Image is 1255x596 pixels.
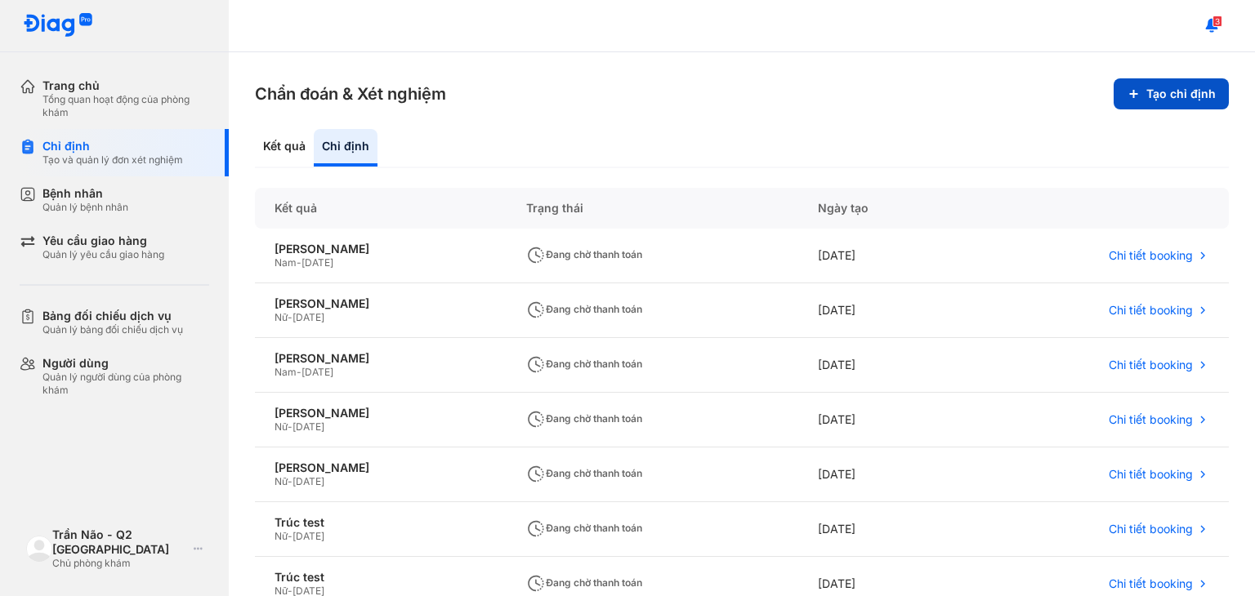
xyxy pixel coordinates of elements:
[297,366,301,378] span: -
[275,420,288,433] span: Nữ
[314,129,377,167] div: Chỉ định
[1109,522,1193,536] span: Chi tiết booking
[275,530,288,542] span: Nữ
[1109,248,1193,263] span: Chi tiết booking
[42,248,164,261] div: Quản lý yêu cầu giao hàng
[275,460,487,475] div: [PERSON_NAME]
[293,475,324,487] span: [DATE]
[1114,78,1229,109] button: Tạo chỉ định
[42,309,183,323] div: Bảng đối chiếu dịch vụ
[26,536,52,562] img: logo
[1213,16,1222,27] span: 3
[297,256,301,269] span: -
[52,527,187,557] div: Trần Não - Q2 [GEOGRAPHIC_DATA]
[42,78,209,93] div: Trang chủ
[798,338,967,393] div: [DATE]
[255,188,507,229] div: Kết quả
[1109,358,1193,372] span: Chi tiết booking
[288,311,293,323] span: -
[23,13,93,38] img: logo
[526,248,642,260] span: Đang chờ thanh toán
[798,188,967,229] div: Ngày tạo
[526,358,642,370] span: Đang chờ thanh toán
[42,186,128,201] div: Bệnh nhân
[526,303,642,315] span: Đang chờ thanh toán
[288,420,293,433] span: -
[288,530,293,542] span: -
[42,153,183,167] div: Tạo và quản lý đơn xét nghiệm
[798,283,967,338] div: [DATE]
[275,311,288,323] span: Nữ
[526,412,642,425] span: Đang chờ thanh toán
[42,323,183,336] div: Quản lý bảng đối chiếu dịch vụ
[275,242,487,256] div: [PERSON_NAME]
[275,366,297,378] span: Nam
[275,351,487,366] div: [PERSON_NAME]
[1109,576,1193,591] span: Chi tiết booking
[526,467,642,479] span: Đang chờ thanh toán
[255,82,446,105] h3: Chẩn đoán & Xét nghiệm
[52,557,187,570] div: Chủ phòng khám
[293,420,324,433] span: [DATE]
[42,201,128,214] div: Quản lý bệnh nhân
[293,311,324,323] span: [DATE]
[1109,303,1193,318] span: Chi tiết booking
[526,522,642,534] span: Đang chờ thanh toán
[301,366,333,378] span: [DATE]
[275,515,487,530] div: Trúc test
[798,502,967,557] div: [DATE]
[42,93,209,119] div: Tổng quan hoạt động của phòng khám
[301,256,333,269] span: [DATE]
[798,447,967,502] div: [DATE]
[42,139,183,153] div: Chỉ định
[1109,467,1193,482] span: Chi tiết booking
[275,256,297,269] span: Nam
[1109,412,1193,427] span: Chi tiết booking
[293,530,324,542] span: [DATE]
[42,356,209,371] div: Người dùng
[507,188,798,229] div: Trạng thái
[42,234,164,248] div: Yêu cầu giao hàng
[275,406,487,420] div: [PERSON_NAME]
[275,296,487,311] div: [PERSON_NAME]
[798,393,967,447] div: [DATE]
[275,570,487,585] div: Trúc test
[526,576,642,589] span: Đang chờ thanh toán
[275,475,288,487] span: Nữ
[798,229,967,283] div: [DATE]
[42,371,209,397] div: Quản lý người dùng của phòng khám
[288,475,293,487] span: -
[255,129,314,167] div: Kết quả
